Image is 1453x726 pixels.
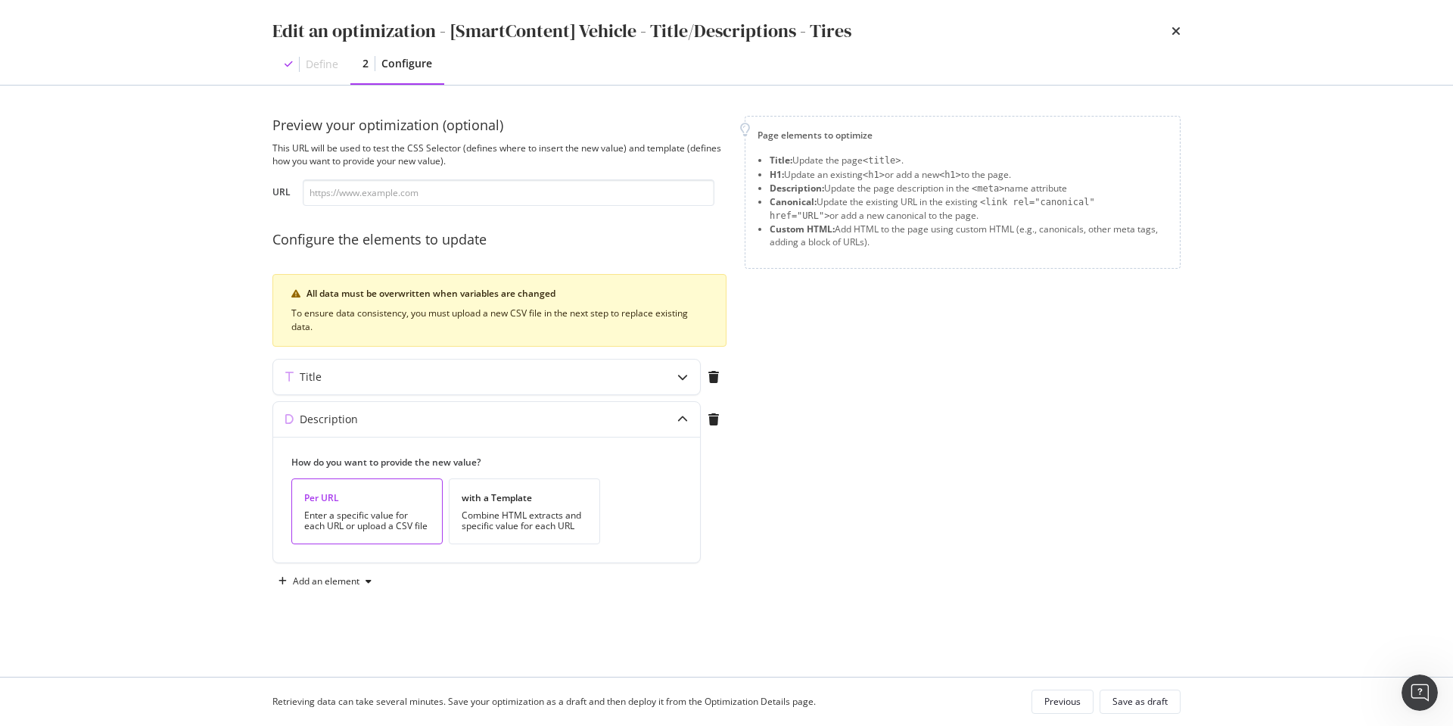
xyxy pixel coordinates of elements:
[272,569,378,594] button: Add an element
[1031,690,1094,714] button: Previous
[1044,695,1081,708] div: Previous
[863,155,901,166] span: <title>
[770,154,1168,167] li: Update the page .
[1171,18,1181,44] div: times
[770,182,1168,195] li: Update the page description in the name attribute
[1402,675,1438,711] iframe: Intercom live chat
[304,491,430,504] div: Per URL
[770,223,1168,248] li: Add HTML to the page using custom HTML (e.g., canonicals, other meta tags, adding a block of URLs).
[272,695,816,708] div: Retrieving data can take several minutes. Save your optimization as a draft and then deploy it fr...
[1112,695,1168,708] div: Save as draft
[272,274,726,347] div: warning banner
[306,287,708,301] div: All data must be overwritten when variables are changed
[272,116,726,136] div: Preview your optimization (optional)
[381,56,432,71] div: Configure
[939,170,961,180] span: <h1>
[272,18,851,44] div: Edit an optimization - [SmartContent] Vehicle - Title/Descriptions - Tires
[362,56,369,71] div: 2
[770,168,784,181] strong: H1:
[293,577,359,586] div: Add an element
[770,197,1095,221] span: <link rel="canonical" href="URL">
[758,129,1168,142] div: Page elements to optimize
[770,195,1168,223] li: Update the existing URL in the existing or add a new canonical to the page.
[303,179,714,206] input: https://www.example.com
[770,182,824,195] strong: Description:
[770,195,817,208] strong: Canonical:
[462,491,587,504] div: with a Template
[770,154,792,167] strong: Title:
[291,456,670,469] label: How do you want to provide the new value?
[272,142,726,167] div: This URL will be used to test the CSS Selector (defines where to insert the new value) and templa...
[272,230,726,250] div: Configure the elements to update
[300,369,322,385] div: Title
[272,185,291,202] label: URL
[770,168,1168,182] li: Update an existing or add a new to the page.
[462,510,587,531] div: Combine HTML extracts and specific value for each URL
[306,57,338,72] div: Define
[863,170,885,180] span: <h1>
[1100,690,1181,714] button: Save as draft
[300,412,358,427] div: Description
[770,223,835,235] strong: Custom HTML:
[972,183,1004,194] span: <meta>
[291,307,708,334] div: To ensure data consistency, you must upload a new CSV file in the next step to replace existing d...
[304,510,430,531] div: Enter a specific value for each URL or upload a CSV file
